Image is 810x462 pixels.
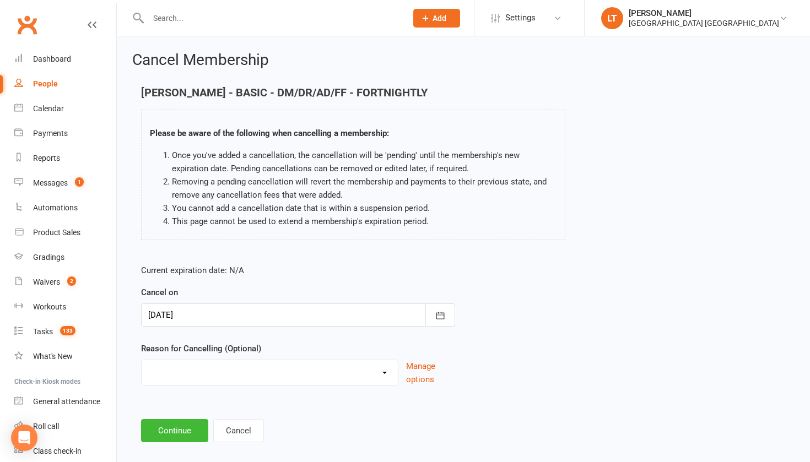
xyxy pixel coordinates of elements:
button: Continue [141,419,208,442]
h2: Cancel Membership [132,52,795,69]
a: Gradings [14,245,116,270]
strong: Please be aware of the following when cancelling a membership: [150,128,389,138]
a: Messages 1 [14,171,116,195]
a: What's New [14,344,116,369]
input: Search... [145,10,399,26]
li: Once you've added a cancellation, the cancellation will be 'pending' until the membership's new e... [172,149,557,175]
a: General attendance kiosk mode [14,389,116,414]
div: Class check-in [33,447,82,455]
div: Reports [33,154,60,162]
li: Removing a pending cancellation will revert the membership and payments to their previous state, ... [172,175,557,202]
div: What's New [33,352,73,361]
button: Add [413,9,460,28]
div: LT [601,7,623,29]
div: General attendance [33,397,100,406]
a: Automations [14,195,116,220]
li: This page cannot be used to extend a membership's expiration period. [172,215,557,228]
button: Cancel [213,419,264,442]
span: 1 [75,177,84,187]
div: Gradings [33,253,64,262]
div: [PERSON_NAME] [629,8,779,18]
div: Waivers [33,278,60,286]
label: Cancel on [141,286,178,299]
span: 133 [60,326,75,335]
li: You cannot add a cancellation date that is within a suspension period. [172,202,557,215]
a: Tasks 133 [14,319,116,344]
span: Settings [505,6,536,30]
p: Current expiration date: N/A [141,264,455,277]
div: Messages [33,178,68,187]
div: [GEOGRAPHIC_DATA] [GEOGRAPHIC_DATA] [629,18,779,28]
a: Waivers 2 [14,270,116,295]
a: Workouts [14,295,116,319]
span: 2 [67,276,76,286]
a: Clubworx [13,11,41,39]
a: People [14,72,116,96]
div: Automations [33,203,78,212]
button: Manage options [406,360,455,386]
div: Product Sales [33,228,80,237]
div: Calendar [33,104,64,113]
a: Dashboard [14,47,116,72]
div: Tasks [33,327,53,336]
a: Product Sales [14,220,116,245]
div: Open Intercom Messenger [11,425,37,451]
a: Payments [14,121,116,146]
div: People [33,79,58,88]
div: Dashboard [33,55,71,63]
a: Reports [14,146,116,171]
h4: [PERSON_NAME] - BASIC - DM/DR/AD/FF - FORTNIGHTLY [141,86,565,99]
a: Calendar [14,96,116,121]
div: Payments [33,129,68,138]
div: Workouts [33,302,66,311]
span: Add [433,14,446,23]
label: Reason for Cancelling (Optional) [141,342,261,355]
div: Roll call [33,422,59,431]
a: Roll call [14,414,116,439]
